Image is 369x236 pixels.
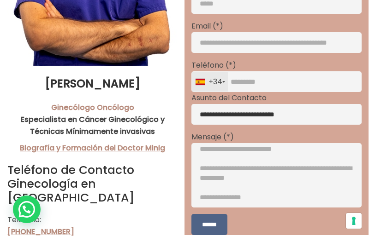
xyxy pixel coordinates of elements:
[346,213,362,229] button: Sus preferencias de consentimiento para tecnologías de seguimiento
[192,72,228,92] div: Spain (España): +34
[7,142,178,154] a: Biografía y Formación del Doctor Minig
[7,163,178,205] h2: Teléfono de Contacto Ginecología en [GEOGRAPHIC_DATA]
[196,72,228,92] div: +34
[191,131,362,143] p: Mensaje (*)
[191,92,362,104] p: Asunto del Contacto
[7,102,178,114] a: Ginecólogo Oncólogo
[191,20,362,32] p: Email (*)
[45,76,140,91] strong: [PERSON_NAME]
[7,102,178,137] strong: Especialista en Cáncer Ginecológico y Técnicas Mínimamente invasivas
[191,59,362,71] p: Teléfono (*)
